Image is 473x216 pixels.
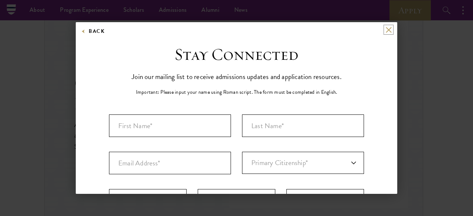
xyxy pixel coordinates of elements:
[242,114,364,137] div: Last Name (Family Name)*
[174,44,299,65] h3: Stay Connected
[109,189,187,211] select: Month
[109,152,231,174] input: Email Address*
[136,88,337,96] p: Important: Please input your name using Roman script. The form must be completed in English.
[198,189,275,211] select: Day
[286,189,364,211] select: Year
[81,27,105,36] button: Back
[242,152,364,174] div: Primary Citizenship*
[242,114,364,137] input: Last Name*
[132,71,341,83] p: Join our mailing list to receive admissions updates and application resources.
[109,114,231,137] input: First Name*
